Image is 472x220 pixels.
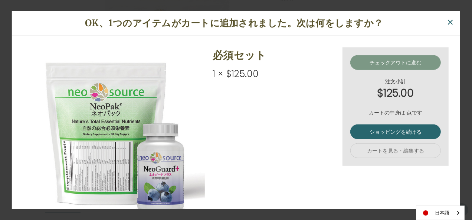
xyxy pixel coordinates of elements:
[350,143,440,158] a: カートを見る・編集する
[416,206,464,220] a: 日本語
[350,86,440,101] strong: $125.00
[416,206,465,220] aside: Language selected: 日本語
[350,124,440,139] a: ショッピングを続ける
[447,14,454,30] span: ×
[416,206,465,220] div: Language
[213,67,334,81] div: 1 × $125.00
[350,55,440,70] a: チェックアウトに進む
[350,109,440,117] p: カートの中身は1点です
[350,78,440,101] div: 注文小計
[213,47,334,63] h2: 必須セット
[23,16,444,30] h1: OK、1つのアイテムがカートに追加されました。次は何をしますか？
